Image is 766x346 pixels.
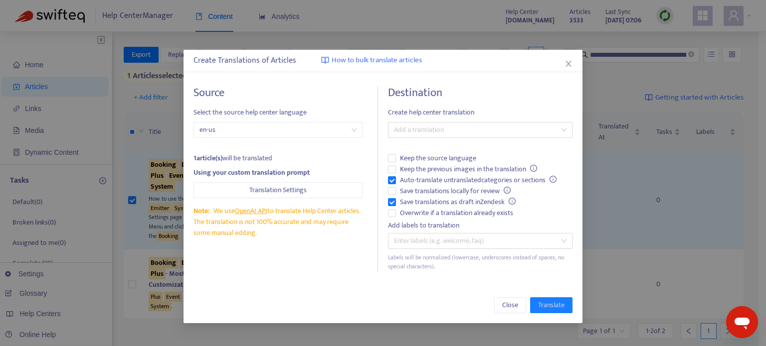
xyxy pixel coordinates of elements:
div: We use to translate Help Center articles. The translation is not 100% accurate and may require so... [193,206,363,238]
span: Close [502,300,518,311]
span: Overwrite if a translation already exists [396,208,517,219]
span: info-circle [504,187,511,194]
button: Translation Settings [193,182,363,198]
div: will be translated [193,153,363,164]
span: info-circle [509,198,516,205]
iframe: Botón para iniciar la ventana de mensajería [726,306,758,338]
div: Using your custom translation prompt [193,167,363,178]
span: Translation Settings [249,185,307,196]
h4: Source [193,86,363,100]
span: Save translations locally for review [396,186,515,197]
span: en-us [199,122,357,137]
span: Auto-translate untranslated categories or sections [396,175,561,186]
span: Keep the previous images in the translation [396,164,541,175]
button: Translate [530,297,573,313]
span: close [565,60,573,68]
span: info-circle [530,165,537,172]
span: How to bulk translate articles [332,55,422,66]
a: OpenAI API [235,205,267,217]
span: Create help center translation [388,107,573,118]
button: Close [494,297,526,313]
div: Labels will be normalized (lowercase, underscores instead of spaces, no special characters). [388,253,573,272]
span: Select the source help center language [193,107,363,118]
span: info-circle [550,176,557,183]
span: Save translations as draft in Zendesk [396,197,520,208]
h4: Destination [388,86,573,100]
a: How to bulk translate articles [321,55,422,66]
button: Close [563,58,574,69]
img: image-link [321,56,329,64]
strong: 1 article(s) [193,152,222,164]
div: Create Translations of Articles [193,55,573,67]
span: Note: [193,205,209,217]
span: Keep the source language [396,153,480,164]
div: Add labels to translation [388,220,573,231]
